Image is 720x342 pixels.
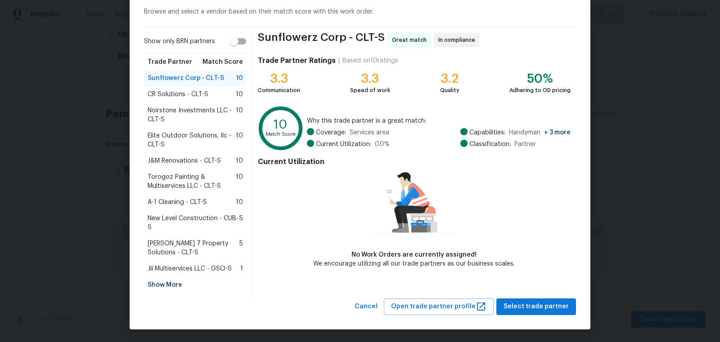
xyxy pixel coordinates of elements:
[258,33,385,47] span: Sunflowerz Corp - CLT-S
[496,298,576,315] button: Select trade partner
[469,128,505,137] span: Capabilities:
[509,86,571,95] div: Adhering to OD pricing
[336,56,342,65] div: |
[342,56,398,65] div: Based on 10 ratings
[313,259,515,268] div: We encourage utilizing all our trade partners as our business scales.
[144,37,215,46] span: Show only BRN partners
[148,214,239,232] span: New Level Construction - CUB-S
[351,298,381,315] button: Cancel
[148,74,224,83] span: Sunflowerz Corp - CLT-S
[514,140,536,149] span: Partner
[391,301,486,312] span: Open trade partner profile
[236,173,243,191] span: 10
[350,74,390,83] div: 3.3
[144,277,247,293] div: Show More
[265,132,296,137] text: Match Score
[316,140,371,149] span: Current Utilization:
[509,128,571,137] span: Handyman
[316,128,346,137] span: Coverage:
[392,36,430,44] span: Great match
[148,264,232,273] span: Jil Multiservices LLC - GSO-S
[258,74,300,83] div: 3.3
[307,116,571,125] span: Why this trade partner is a great match:
[509,74,571,83] div: 50%
[148,173,236,191] span: Torogoz Painting & Multiservices LLC - CLT-S
[350,128,389,137] span: Services area
[258,56,336,65] h4: Trade Partner Ratings
[148,239,239,257] span: [PERSON_NAME] 7 Property Solutions - CLT-S
[148,58,192,67] span: Trade Partner
[236,74,243,83] span: 10
[148,198,207,207] span: A-1 Cleaning - CLT-S
[239,214,243,232] span: 5
[544,129,571,136] span: + 3 more
[202,58,243,67] span: Match Score
[236,90,243,99] span: 10
[375,140,390,149] span: 0.0 %
[274,118,288,131] text: 10
[148,156,221,165] span: J&M Renovations - CLT-S
[258,157,571,166] h4: Current Utilization
[469,140,511,149] span: Classification:
[148,131,236,149] span: Elite Outdoor Solutions, llc - CLT-S
[240,264,243,273] span: 1
[313,250,515,259] div: No Work Orders are currently assigned!
[440,86,459,95] div: Quality
[350,86,390,95] div: Speed of work
[504,301,569,312] span: Select trade partner
[148,106,236,124] span: Noirstone Investments LLC - CLT-S
[236,156,243,165] span: 10
[440,74,459,83] div: 3.2
[239,239,243,257] span: 5
[355,301,378,312] span: Cancel
[236,131,243,149] span: 10
[384,298,494,315] button: Open trade partner profile
[258,86,300,95] div: Communication
[148,90,208,99] span: CR Solutions - CLT-S
[438,36,479,44] span: In compliance
[236,198,243,207] span: 10
[236,106,243,124] span: 10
